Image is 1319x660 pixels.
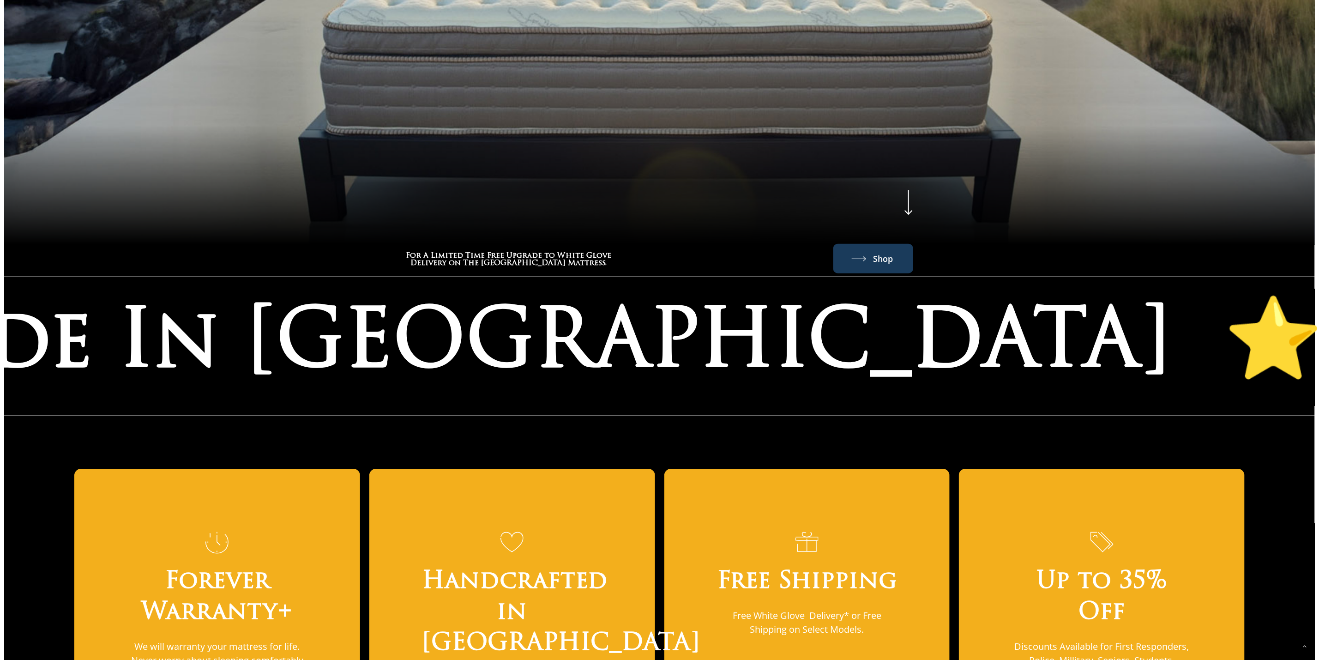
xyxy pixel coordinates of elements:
span: Mattress. [568,260,607,267]
span: Upgrade [506,252,542,260]
a: For A Limited Time Free Upgrade to White Glove Delivery on The Windsor Mattress. [406,252,611,269]
span: A [423,252,428,260]
span: Shop [873,251,893,266]
span: Delivery [410,260,446,267]
span: Limited [431,252,463,260]
a: Shop The Windsor Mattress [852,251,895,266]
span: Glove [586,252,611,260]
h3: Up to 35% Off [1012,567,1192,629]
a: Back to top [1298,640,1311,654]
span: The [463,260,479,267]
span: For [406,252,421,260]
h3: For A Limited Time Free Upgrade to White Glove Delivery on The Windsor Mattress. [406,252,611,267]
span: White [557,252,584,260]
span: to [544,252,555,260]
p: Free White Glove Delivery* or Free Shipping on Select Models. [717,609,897,636]
span: Free [487,252,504,260]
span: [GEOGRAPHIC_DATA] [481,260,566,267]
h3: Free Shipping [717,567,897,598]
span: Time [465,252,485,260]
h3: Handcrafted in [GEOGRAPHIC_DATA] [422,567,602,660]
h3: Forever Warranty+ [127,567,307,629]
span: on [449,260,461,267]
